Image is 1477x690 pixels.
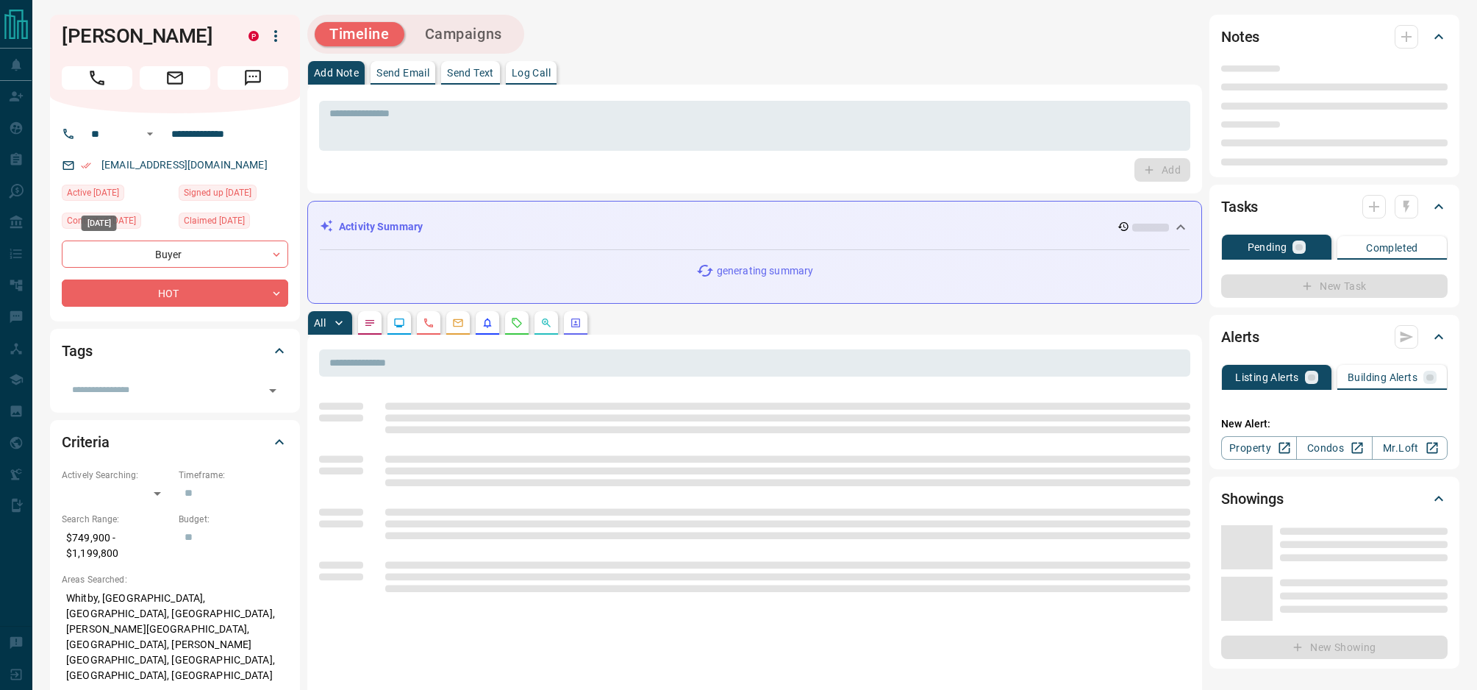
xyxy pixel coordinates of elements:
div: Notes [1221,19,1448,54]
p: Send Email [376,68,429,78]
div: Mon Apr 21 2025 [62,213,171,233]
div: Showings [1221,481,1448,516]
h2: Tags [62,339,92,363]
p: New Alert: [1221,416,1448,432]
h2: Alerts [1221,325,1259,349]
p: Log Call [512,68,551,78]
a: Property [1221,436,1297,460]
div: Sun Mar 09 2025 [179,213,288,233]
div: Activity Summary [320,213,1190,241]
svg: Requests [511,317,523,329]
p: Add Note [314,68,359,78]
div: Criteria [62,424,288,460]
p: All [314,318,326,328]
button: Open [141,125,159,143]
span: Contacted [DATE] [67,213,136,228]
h1: [PERSON_NAME] [62,24,226,48]
a: Condos [1296,436,1372,460]
p: Activity Summary [339,219,423,235]
p: Pending [1248,242,1287,252]
span: Active [DATE] [67,185,119,200]
p: Timeframe: [179,469,288,482]
p: Send Text [447,68,494,78]
h2: Notes [1221,25,1259,49]
div: [DATE] [82,216,117,231]
p: Actively Searching: [62,469,171,482]
p: Building Alerts [1348,372,1417,383]
h2: Tasks [1221,195,1258,218]
p: Budget: [179,513,288,526]
div: Tasks [1221,189,1448,224]
a: Mr.Loft [1372,436,1448,460]
p: Whitby, [GEOGRAPHIC_DATA], [GEOGRAPHIC_DATA], [GEOGRAPHIC_DATA], [PERSON_NAME][GEOGRAPHIC_DATA], ... [62,586,288,688]
svg: Notes [364,317,376,329]
svg: Opportunities [540,317,552,329]
p: Listing Alerts [1235,372,1299,383]
svg: Listing Alerts [482,317,493,329]
p: Completed [1366,243,1418,253]
svg: Lead Browsing Activity [393,317,405,329]
p: $749,900 - $1,199,800 [62,526,171,566]
p: Search Range: [62,513,171,526]
div: Buyer [62,241,288,268]
button: Open [262,380,283,401]
svg: Agent Actions [570,317,582,329]
span: Call [62,66,132,90]
p: generating summary [717,263,813,279]
button: Campaigns [410,22,517,46]
h2: Criteria [62,430,110,454]
span: Email [140,66,210,90]
div: Tags [62,333,288,369]
span: Claimed [DATE] [184,213,245,228]
div: Alerts [1221,319,1448,355]
div: Thu Jul 31 2025 [62,185,171,205]
button: Timeline [315,22,404,46]
span: Message [218,66,288,90]
h2: Showings [1221,487,1284,511]
p: Areas Searched: [62,573,288,586]
div: property.ca [248,31,259,41]
svg: Email Verified [81,160,91,171]
div: Sun Mar 09 2025 [179,185,288,205]
svg: Calls [423,317,434,329]
span: Signed up [DATE] [184,185,251,200]
div: HOT [62,280,288,307]
a: [EMAIL_ADDRESS][DOMAIN_NAME] [101,159,268,171]
svg: Emails [452,317,464,329]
